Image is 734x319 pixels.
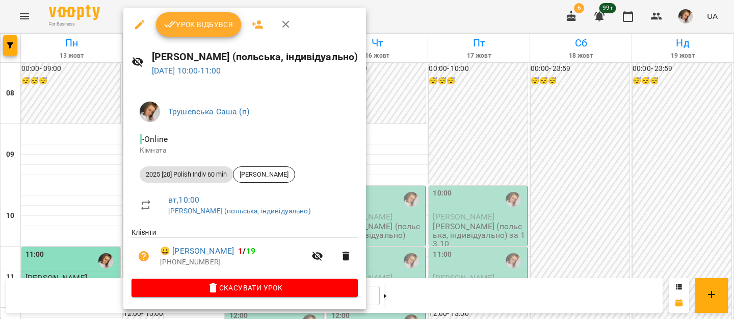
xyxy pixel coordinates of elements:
[164,18,233,31] span: Урок відбувся
[132,279,358,297] button: Скасувати Урок
[132,227,358,278] ul: Клієнти
[246,246,255,256] span: 19
[233,166,295,183] div: [PERSON_NAME]
[160,245,234,257] a: 😀 [PERSON_NAME]
[140,102,160,122] img: ca64c4ce98033927e4211a22b84d869f.JPG
[140,145,350,156] p: Кімната
[152,49,358,65] h6: [PERSON_NAME] (польська, індивідуально)
[160,257,305,267] p: [PHONE_NUMBER]
[156,12,242,37] button: Урок відбувся
[168,107,249,116] a: Трушевська Саша (п)
[132,244,156,268] button: Візит ще не сплачено. Додати оплату?
[233,170,295,179] span: [PERSON_NAME]
[168,195,199,205] a: вт , 10:00
[140,282,350,294] span: Скасувати Урок
[238,246,243,256] span: 1
[238,246,255,256] b: /
[168,207,311,215] a: [PERSON_NAME] (польська, індивідуально)
[140,134,170,144] span: - Online
[152,66,221,76] a: [DATE] 10:00-11:00
[140,170,233,179] span: 2025 [20] Polish Indiv 60 min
